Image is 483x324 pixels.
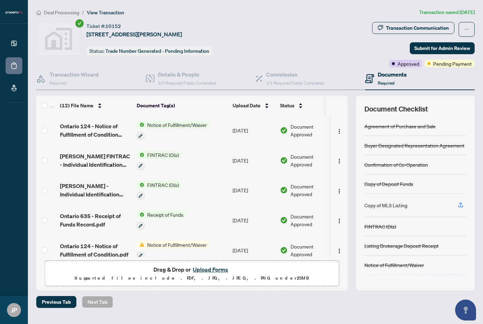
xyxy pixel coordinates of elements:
img: Document Status [280,127,288,134]
img: Document Status [280,157,288,164]
img: Status Icon [137,211,144,218]
span: Submit for Admin Review [414,43,470,54]
span: Document Approved [290,153,334,168]
div: Copy of Deposit Funds [364,180,413,188]
h4: Transaction Wizard [50,70,99,79]
span: Upload Date [233,102,261,109]
button: Logo [334,155,345,166]
span: JP [11,305,17,315]
td: [DATE] [230,205,277,235]
button: Next Tab [82,296,113,308]
img: Status Icon [137,121,144,129]
div: Notice of Fulfillment/Waiver [364,261,424,269]
span: Approved [398,60,419,67]
h4: Documents [378,70,407,79]
td: [DATE] [230,115,277,145]
h4: Commission [266,70,324,79]
button: Upload Forms [191,265,230,274]
div: Ticket #: [86,22,121,30]
img: Logo [337,129,342,134]
img: Logo [337,188,342,194]
div: Listing Brokerage Deposit Receipt [364,242,439,250]
article: Transaction saved [DATE] [419,8,475,16]
span: FINTRAC ID(s) [144,181,182,189]
span: [STREET_ADDRESS][PERSON_NAME] [86,30,182,38]
span: 1/1 Required Fields Completed [266,80,324,86]
span: View Transaction [87,9,124,16]
img: Document Status [280,246,288,254]
span: Pending Payment [433,60,472,67]
td: [DATE] [230,235,277,265]
img: Logo [337,248,342,254]
span: Previous Tab [42,296,71,308]
span: ellipsis [464,27,469,32]
td: [DATE] [230,145,277,175]
button: Submit for Admin Review [410,42,475,54]
span: 10152 [105,23,121,29]
img: Document Status [280,186,288,194]
div: Copy of MLS Listing [364,201,407,209]
span: Ontario 124 - Notice of Fulfillment of Condition.pdf [60,242,131,259]
img: logo [6,10,22,15]
img: Status Icon [137,151,144,159]
span: Document Approved [290,123,334,138]
span: Ontario 635 - Receipt of Funds Record.pdf [60,212,131,229]
span: (12) File Name [60,102,93,109]
img: svg%3e [37,22,81,55]
div: Agreement of Purchase and Sale [364,122,436,130]
div: Transaction Communication [386,22,449,34]
div: Confirmation of Co-Operation [364,161,428,168]
button: Status IconFINTRAC ID(s) [137,181,182,200]
span: Deal Processing [44,9,79,16]
span: check-circle [75,19,84,28]
button: Logo [334,185,345,196]
span: Document Approved [290,213,334,228]
span: Receipt of Funds [144,211,186,218]
span: Ontario 124 - Notice of Fulfillment of Condition Signed.pdf [60,122,131,139]
div: FINTRAC ID(s) [364,223,396,230]
div: Buyer Designated Representation Agreement [364,142,465,149]
span: Status [280,102,294,109]
th: Upload Date [230,96,277,115]
span: 3/3 Required Fields Completed [158,80,216,86]
span: Required [50,80,66,86]
div: Status: [86,46,212,56]
p: Supported files include .PDF, .JPG, .JPEG, .PNG under 25 MB [49,274,335,282]
img: Document Status [280,216,288,224]
span: Drag & Drop or [153,265,230,274]
span: Trade Number Generated - Pending Information [105,48,209,54]
span: Document Approved [290,182,334,198]
span: [PERSON_NAME] FINTRAC - Individual Identification Information Record.pdf [60,152,131,169]
button: Logo [334,125,345,136]
span: Notice of Fulfillment/Waiver [144,121,210,129]
td: [DATE] [230,175,277,206]
img: Logo [337,158,342,164]
img: Logo [337,218,342,224]
button: Status IconNotice of Fulfillment/Waiver [137,121,210,140]
span: Document Checklist [364,104,428,114]
button: Status IconFINTRAC ID(s) [137,151,182,170]
th: Status [277,96,337,115]
button: Transaction Communication [372,22,454,34]
h4: Details & People [158,70,216,79]
span: home [36,10,41,15]
span: FINTRAC ID(s) [144,151,182,159]
th: (12) File Name [57,96,134,115]
th: Document Tag(s) [134,96,230,115]
span: Required [378,80,394,86]
span: Notice of Fulfillment/Waiver [144,241,210,249]
span: [PERSON_NAME] - Individual Identification Information Record.pdf [60,182,131,199]
button: Status IconReceipt of Funds [137,211,186,230]
button: Status IconNotice of Fulfillment/Waiver [137,241,210,260]
img: Status Icon [137,181,144,189]
button: Logo [334,245,345,256]
button: Open asap [455,300,476,321]
span: Document Approved [290,243,334,258]
img: Status Icon [137,241,144,249]
span: Drag & Drop orUpload FormsSupported files include .PDF, .JPG, .JPEG, .PNG under25MB [45,261,339,287]
li: / [82,8,84,16]
button: Logo [334,215,345,226]
button: Previous Tab [36,296,76,308]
